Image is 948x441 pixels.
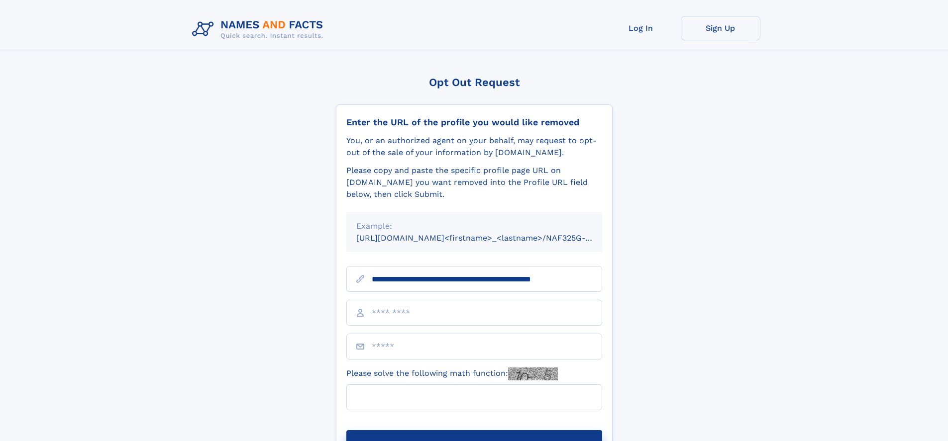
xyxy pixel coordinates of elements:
[336,76,613,88] div: Opt Out Request
[356,220,592,232] div: Example:
[356,233,621,243] small: [URL][DOMAIN_NAME]<firstname>_<lastname>/NAF325G-xxxxxxxx
[346,165,602,200] div: Please copy and paste the specific profile page URL on [DOMAIN_NAME] you want removed into the Pr...
[346,135,602,159] div: You, or an authorized agent on your behalf, may request to opt-out of the sale of your informatio...
[681,16,760,40] a: Sign Up
[346,117,602,128] div: Enter the URL of the profile you would like removed
[346,367,558,380] label: Please solve the following math function:
[188,16,331,43] img: Logo Names and Facts
[601,16,681,40] a: Log In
